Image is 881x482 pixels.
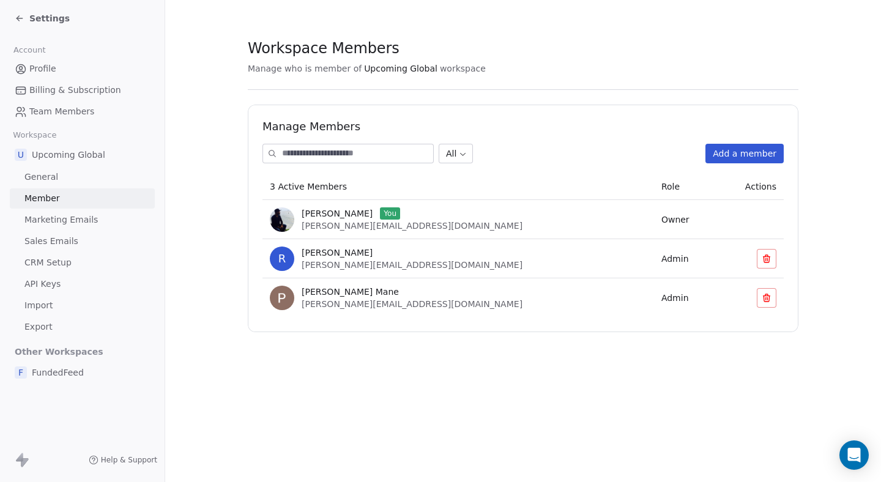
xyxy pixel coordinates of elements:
span: Workspace Members [248,39,399,57]
span: General [24,171,58,184]
span: Admin [661,293,689,303]
a: Profile [10,59,155,79]
span: R [270,247,294,271]
a: Export [10,317,155,337]
button: Add a member [705,144,784,163]
a: Member [10,188,155,209]
a: Marketing Emails [10,210,155,230]
span: Profile [29,62,56,75]
a: Billing & Subscription [10,80,155,100]
span: Member [24,192,60,205]
span: Workspace [8,126,62,144]
span: Team Members [29,105,94,118]
span: Admin [661,254,689,264]
span: [PERSON_NAME] [302,247,373,259]
img: 7xVa9rQTAoA63rb8XHl1VieSUpI13_9zirp30X9lKM0 [270,286,294,310]
span: Import [24,299,53,312]
h1: Manage Members [262,119,784,134]
span: Account [8,41,51,59]
span: You [380,207,400,220]
span: Upcoming Global [364,62,437,75]
span: Marketing Emails [24,213,98,226]
span: [PERSON_NAME][EMAIL_ADDRESS][DOMAIN_NAME] [302,260,522,270]
a: General [10,167,155,187]
span: Role [661,182,680,191]
span: Export [24,321,53,333]
span: [PERSON_NAME] [302,207,373,220]
a: Sales Emails [10,231,155,251]
span: F [15,366,27,379]
span: U [15,149,27,161]
a: Settings [15,12,70,24]
span: Owner [661,215,690,224]
img: abQtl3ew9cinQwOWwt1tKDpaBdPxmN1QbqYflqTvFSU [270,207,294,232]
span: workspace [440,62,486,75]
span: Upcoming Global [32,149,105,161]
span: [PERSON_NAME][EMAIL_ADDRESS][DOMAIN_NAME] [302,299,522,309]
div: Open Intercom Messenger [839,440,869,470]
a: CRM Setup [10,253,155,273]
span: 3 Active Members [270,182,347,191]
span: Other Workspaces [10,342,108,361]
a: Team Members [10,102,155,122]
span: Billing & Subscription [29,84,121,97]
span: CRM Setup [24,256,72,269]
span: Actions [745,182,776,191]
a: API Keys [10,274,155,294]
span: [PERSON_NAME][EMAIL_ADDRESS][DOMAIN_NAME] [302,221,522,231]
a: Import [10,295,155,316]
span: [PERSON_NAME] Mane [302,286,399,298]
span: Help & Support [101,455,157,465]
span: Settings [29,12,70,24]
span: FundedFeed [32,366,84,379]
span: Sales Emails [24,235,78,248]
span: Manage who is member of [248,62,362,75]
span: API Keys [24,278,61,291]
a: Help & Support [89,455,157,465]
